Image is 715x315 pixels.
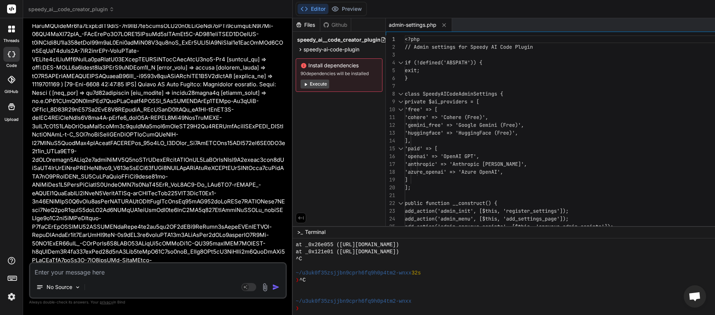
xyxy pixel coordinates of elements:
span: at _0x26e055 ([URL][DOMAIN_NAME]) [296,241,399,248]
div: 14 [386,137,395,145]
div: 9 [386,98,395,106]
span: if (!defined('ABSPATH')) { [405,59,482,66]
span: at _0x121e01 ([URL][DOMAIN_NAME]) [296,248,399,255]
div: 12 [386,121,395,129]
div: 20 [386,184,395,192]
label: Upload [4,116,19,123]
span: // Admin settings for Speedy AI Code Plugin [405,44,533,50]
span: _page']); [542,215,569,222]
span: tings']); [542,208,569,214]
span: 'cohere' => 'Cohere (Free)', [405,114,488,120]
span: ❯ [296,277,299,284]
span: ^C [299,277,306,284]
div: 25 [386,223,395,231]
div: Click to collapse the range. [396,90,406,98]
img: settings [5,290,18,303]
span: <?php [405,36,420,42]
span: public function __construct() { [405,200,497,206]
span: privacy [100,300,113,304]
div: Files [293,21,320,29]
div: Click to collapse the range. [396,199,406,207]
span: ] [405,176,408,183]
a: Open chat [684,285,706,308]
div: 16 [386,152,395,160]
span: 'openai' => 'OpenAI GPT', [405,153,479,160]
div: Click to collapse the range. [396,145,406,152]
div: 7 [386,82,395,90]
span: ~/u3uk0f35zsjjbn9cprh6fq9h0p4tm2-wnxx [296,270,411,277]
div: Click to collapse the range. [396,106,406,113]
span: 'paid' => [ [405,145,438,152]
p: No Source [47,283,72,291]
span: >_ [297,228,303,236]
span: add_action('admin_enqueue_scripts', [$this, 'e [405,223,542,230]
span: speedy-ai-code-plugin [304,46,359,53]
span: 'huggingface' => 'HuggingFace (Free)', [405,129,518,136]
div: 19 [386,176,395,184]
div: 13 [386,129,395,137]
img: icon [272,283,280,291]
span: Install dependencies [301,62,378,69]
div: 4 [386,59,395,67]
div: 2 [386,43,395,51]
span: 32s [411,270,421,277]
span: admin-settings.php [389,21,436,29]
div: 5 [386,67,395,74]
span: 90 dependencies will be installed [301,71,378,77]
span: 'free' => [ [405,106,438,113]
span: } [405,75,408,81]
label: code [6,62,17,69]
div: 22 [386,199,395,207]
div: Click to collapse the range. [396,59,406,67]
span: private $ai_providers = [ [405,98,479,105]
span: nqueue_admin_scripts']); [542,223,613,230]
span: speedy_ai__code_creator_plugin [297,36,381,44]
span: Terminal [305,228,325,236]
div: 3 [386,51,395,59]
div: 18 [386,168,395,176]
span: ~/u3uk0f35zsjjbn9cprh6fq9h0p4tm2-wnxx [296,298,411,305]
span: ^C [296,255,302,263]
span: add_action('admin_menu', [$this, 'add_settings [405,215,542,222]
div: Github [320,21,351,29]
div: 17 [386,160,395,168]
img: attachment [261,283,269,292]
div: Click to collapse the range. [396,98,406,106]
label: GitHub [4,89,18,95]
div: 10 [386,106,395,113]
span: 'anthropic' => 'Anthropic [PERSON_NAME]', [405,161,527,167]
div: 8 [386,90,395,98]
div: 1 [386,35,395,43]
div: 23 [386,207,395,215]
div: 11 [386,113,395,121]
div: 21 [386,192,395,199]
div: 6 [386,74,395,82]
p: Always double-check its answers. Your in Bind [29,299,287,306]
div: 24 [386,215,395,223]
span: ❯ [296,305,299,312]
span: 'azure_openai' => 'Azure OpenAI', [405,168,503,175]
button: Editor [298,4,328,14]
div: 15 [386,145,395,152]
span: exit; [405,67,420,74]
label: threads [3,38,19,44]
span: ]; [405,184,411,191]
button: Execute [301,80,329,89]
span: speedy_ai__code_creator_plugin [28,6,114,13]
img: Pick Models [74,284,81,290]
button: Preview [328,4,365,14]
span: class SpeedyAICodeAdminSettings { [405,90,503,97]
span: 'gemini_free' => 'Google Gemini (Free)', [405,122,524,128]
span: ], [405,137,411,144]
span: add_action('admin_init', [$this, 'register_set [405,208,542,214]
